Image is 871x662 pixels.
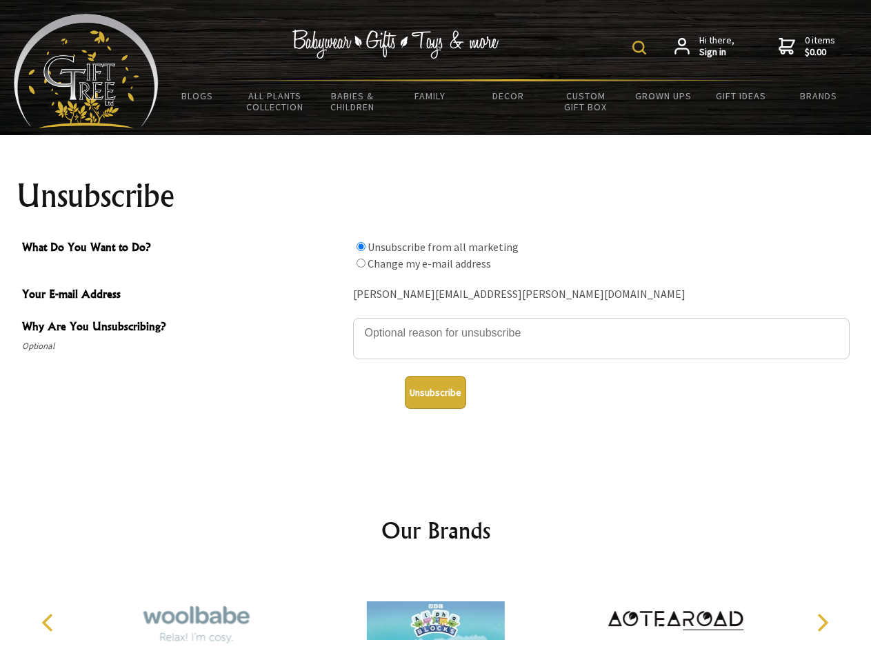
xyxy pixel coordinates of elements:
[699,34,734,59] span: Hi there,
[357,259,366,268] input: What Do You Want to Do?
[805,46,835,59] strong: $0.00
[353,318,850,359] textarea: Why Are You Unsubscribing?
[405,376,466,409] button: Unsubscribe
[368,240,519,254] label: Unsubscribe from all marketing
[17,179,855,212] h1: Unsubscribe
[780,81,858,110] a: Brands
[368,257,491,270] label: Change my e-mail address
[22,239,346,259] span: What Do You Want to Do?
[22,318,346,338] span: Why Are You Unsubscribing?
[237,81,314,121] a: All Plants Collection
[34,608,65,638] button: Previous
[674,34,734,59] a: Hi there,Sign in
[314,81,392,121] a: Babies & Children
[807,608,837,638] button: Next
[779,34,835,59] a: 0 items$0.00
[702,81,780,110] a: Gift Ideas
[353,284,850,305] div: [PERSON_NAME][EMAIL_ADDRESS][PERSON_NAME][DOMAIN_NAME]
[699,46,734,59] strong: Sign in
[469,81,547,110] a: Decor
[632,41,646,54] img: product search
[805,34,835,59] span: 0 items
[547,81,625,121] a: Custom Gift Box
[357,242,366,251] input: What Do You Want to Do?
[392,81,470,110] a: Family
[22,285,346,305] span: Your E-mail Address
[14,14,159,128] img: Babyware - Gifts - Toys and more...
[624,81,702,110] a: Grown Ups
[28,514,844,547] h2: Our Brands
[22,338,346,354] span: Optional
[159,81,237,110] a: BLOGS
[292,30,499,59] img: Babywear - Gifts - Toys & more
